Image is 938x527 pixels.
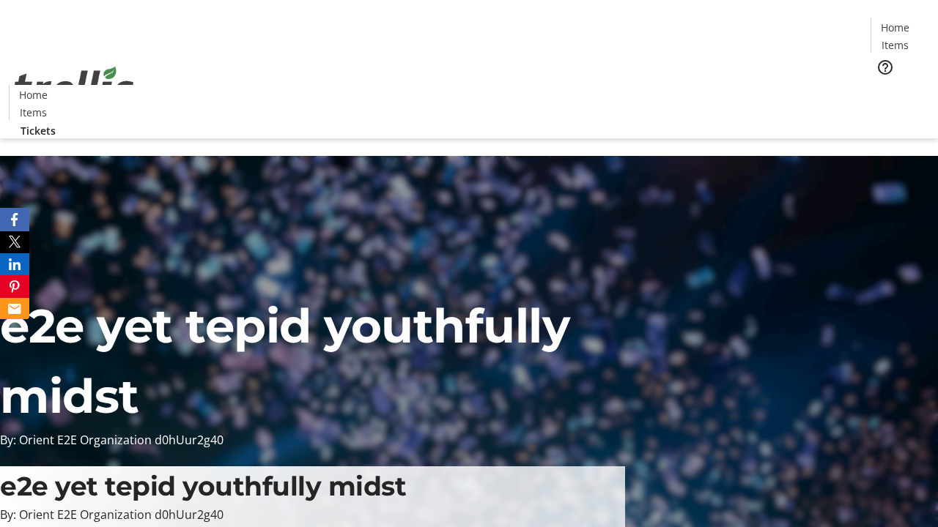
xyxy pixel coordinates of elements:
span: Items [882,37,909,53]
a: Items [871,37,918,53]
span: Items [20,105,47,120]
a: Home [10,87,56,102]
a: Tickets [871,85,929,100]
img: Orient E2E Organization d0hUur2g40's Logo [9,51,139,124]
span: Home [19,87,48,102]
a: Tickets [9,123,67,138]
a: Home [871,20,918,35]
a: Items [10,105,56,120]
span: Home [881,20,909,35]
span: Tickets [21,123,56,138]
button: Help [871,53,900,82]
span: Tickets [882,85,917,100]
